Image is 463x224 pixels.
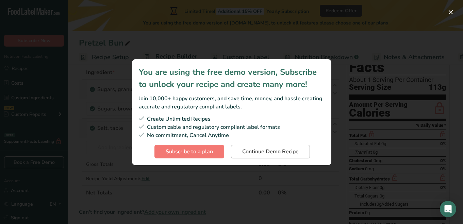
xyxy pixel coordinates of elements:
[139,123,325,131] div: Customizable and regulatory compliant label formats
[139,94,325,111] div: Join 10,000+ happy customers, and save time, money, and hassle creating accurate and regulatory c...
[166,148,213,156] span: Subscribe to a plan
[440,201,456,217] div: Open Intercom Messenger
[242,148,299,156] span: Continue Demo Recipe
[139,115,325,123] div: Create Unlimited Recipes
[154,145,224,158] button: Subscribe to a plan
[139,131,325,139] div: No commitment, Cancel Anytime
[139,66,325,90] div: You are using the free demo version, Subscribe to unlock your recipe and create many more!
[231,145,310,158] button: Continue Demo Recipe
